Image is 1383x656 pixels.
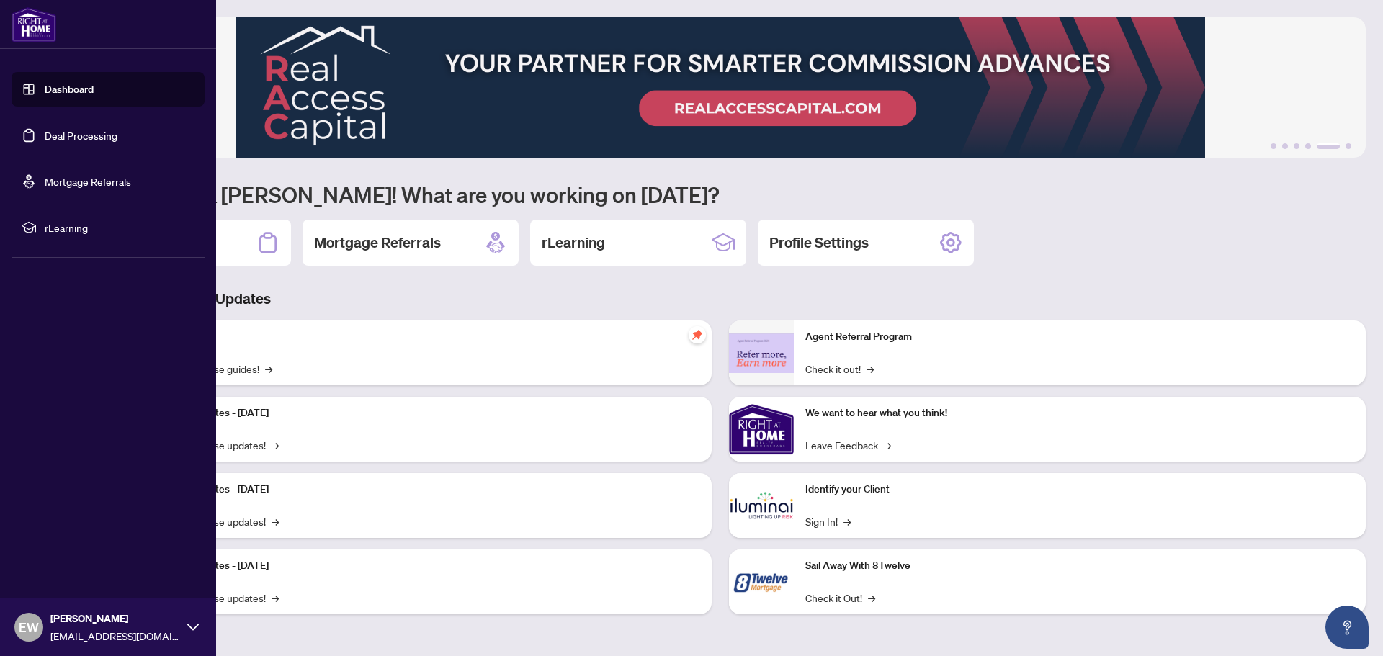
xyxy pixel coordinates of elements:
button: 6 [1346,143,1351,149]
button: 1 [1271,143,1276,149]
p: Agent Referral Program [805,329,1354,345]
button: 5 [1317,143,1340,149]
span: → [867,361,874,377]
img: We want to hear what you think! [729,397,794,462]
span: [EMAIL_ADDRESS][DOMAIN_NAME] [50,628,180,644]
span: → [272,513,279,529]
button: 3 [1294,143,1299,149]
span: EW [19,617,39,637]
h2: Mortgage Referrals [314,233,441,253]
a: Mortgage Referrals [45,175,131,188]
a: Sign In!→ [805,513,851,529]
p: Platform Updates - [DATE] [151,405,700,421]
button: 4 [1305,143,1311,149]
span: → [843,513,851,529]
a: Dashboard [45,83,94,96]
img: logo [12,7,56,42]
span: → [265,361,272,377]
h1: Welcome back [PERSON_NAME]! What are you working on [DATE]? [75,181,1366,208]
p: Identify your Client [805,482,1354,498]
span: → [272,437,279,453]
h2: rLearning [542,233,605,253]
button: Open asap [1325,606,1369,649]
p: Self-Help [151,329,700,345]
img: Sail Away With 8Twelve [729,549,794,614]
a: Leave Feedback→ [805,437,891,453]
img: Slide 4 [75,17,1366,158]
span: → [868,590,875,606]
h3: Brokerage & Industry Updates [75,289,1366,309]
a: Check it out!→ [805,361,874,377]
a: Check it Out!→ [805,590,875,606]
img: Agent Referral Program [729,333,794,373]
span: pushpin [689,326,706,343]
button: 2 [1282,143,1288,149]
p: Platform Updates - [DATE] [151,482,700,498]
span: [PERSON_NAME] [50,611,180,626]
a: Deal Processing [45,129,117,142]
h2: Profile Settings [769,233,869,253]
img: Identify your Client [729,473,794,538]
span: → [884,437,891,453]
p: We want to hear what you think! [805,405,1354,421]
span: → [272,590,279,606]
p: Sail Away With 8Twelve [805,558,1354,574]
p: Platform Updates - [DATE] [151,558,700,574]
span: rLearning [45,220,194,235]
